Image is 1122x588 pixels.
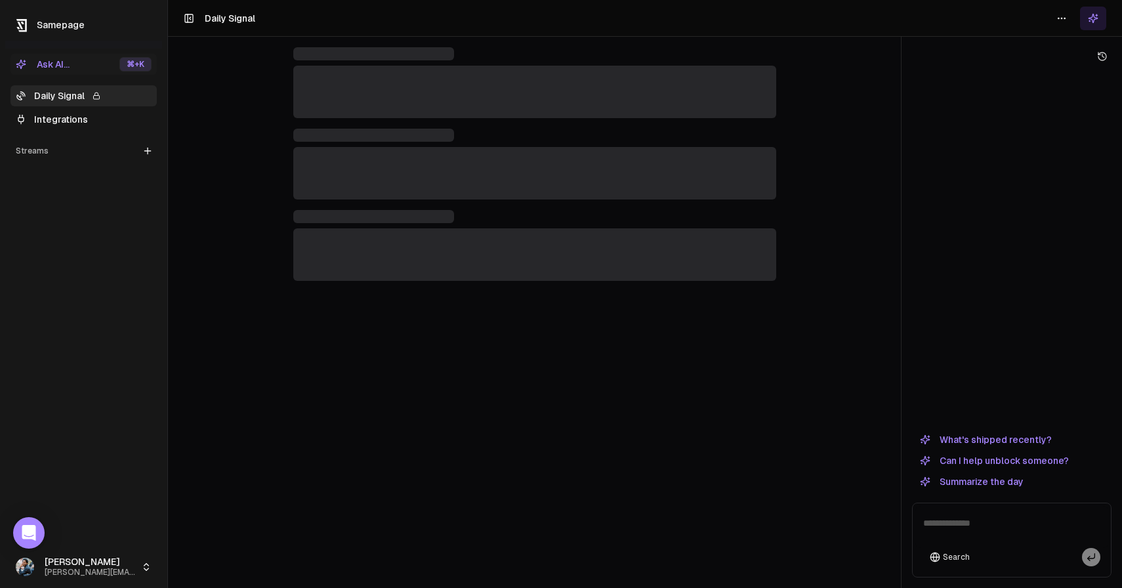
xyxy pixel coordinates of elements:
[10,109,157,130] a: Integrations
[16,58,70,71] div: Ask AI...
[912,453,1077,469] button: Can I help unblock someone?
[37,20,85,30] span: Samepage
[912,432,1060,448] button: What's shipped recently?
[923,548,976,566] button: Search
[119,57,152,72] div: ⌘ +K
[10,140,157,161] div: Streams
[912,474,1031,490] button: Summarize the day
[13,517,45,549] div: Open Intercom Messenger
[10,551,157,583] button: [PERSON_NAME][PERSON_NAME][EMAIL_ADDRESS]
[45,568,136,577] span: [PERSON_NAME][EMAIL_ADDRESS]
[10,54,157,75] button: Ask AI...⌘+K
[45,556,136,568] span: [PERSON_NAME]
[16,558,34,576] img: 1695405595226.jpeg
[205,12,255,25] h1: Daily Signal
[10,85,157,106] a: Daily Signal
